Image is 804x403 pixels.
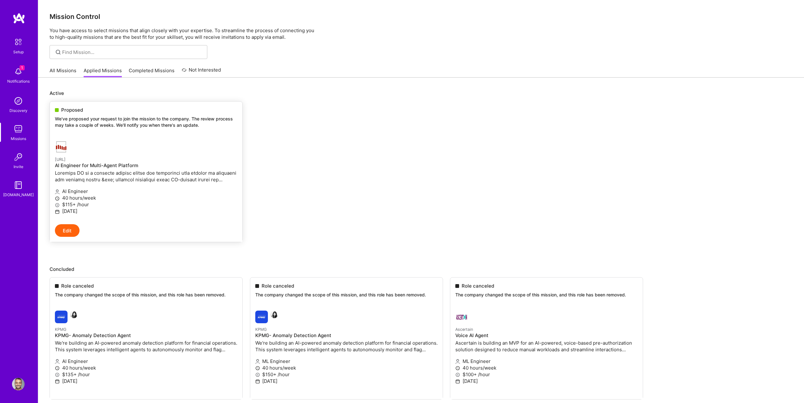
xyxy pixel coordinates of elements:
img: bell [12,65,25,78]
span: Proposed [61,107,83,113]
i: icon MoneyGray [55,203,60,207]
img: setup [12,35,25,49]
div: Discovery [9,107,27,114]
button: Edit [55,224,80,237]
div: Missions [11,135,26,142]
img: logo [13,13,25,24]
div: [DOMAIN_NAME] [3,191,34,198]
div: Invite [14,163,23,170]
p: AI Engineer [55,188,237,195]
a: Completed Missions [129,67,174,78]
a: All Missions [50,67,76,78]
a: User Avatar [10,378,26,390]
small: [URL] [55,157,66,162]
p: Concluded [50,266,793,272]
p: 40 hours/week [55,195,237,201]
p: Loremips DO si a consecte adipisc elitse doe temporinci utla etdolor ma aliquaeni adm veniamq nos... [55,170,237,183]
img: teamwork [12,123,25,135]
img: Steelbay.ai company logo [55,141,68,153]
img: guide book [12,179,25,191]
img: User Avatar [12,378,25,390]
h3: Mission Control [50,13,793,20]
i: icon Applicant [55,190,60,194]
i: icon Clock [55,196,60,201]
p: You have access to select missions that align closely with your expertise. To streamline the proc... [50,27,793,40]
a: Applied Missions [84,67,122,78]
p: We've proposed your request to join the mission to the company. The review process may take a cou... [55,116,237,128]
img: discovery [12,95,25,107]
p: [DATE] [55,208,237,214]
input: Find Mission... [62,49,203,55]
i: icon SearchGrey [55,49,62,56]
p: Active [50,90,793,96]
div: Notifications [7,78,30,85]
p: $115+ /hour [55,201,237,208]
h4: AI Engineer for Multi-Agent Platform [55,163,237,168]
a: Not Interested [182,66,221,78]
img: Invite [12,151,25,163]
i: icon Calendar [55,209,60,214]
a: Steelbay.ai company logo[URL]AI Engineer for Multi-Agent PlatformLoremips DO si a consecte adipis... [50,136,242,224]
span: 1 [20,65,25,70]
div: Setup [13,49,24,55]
